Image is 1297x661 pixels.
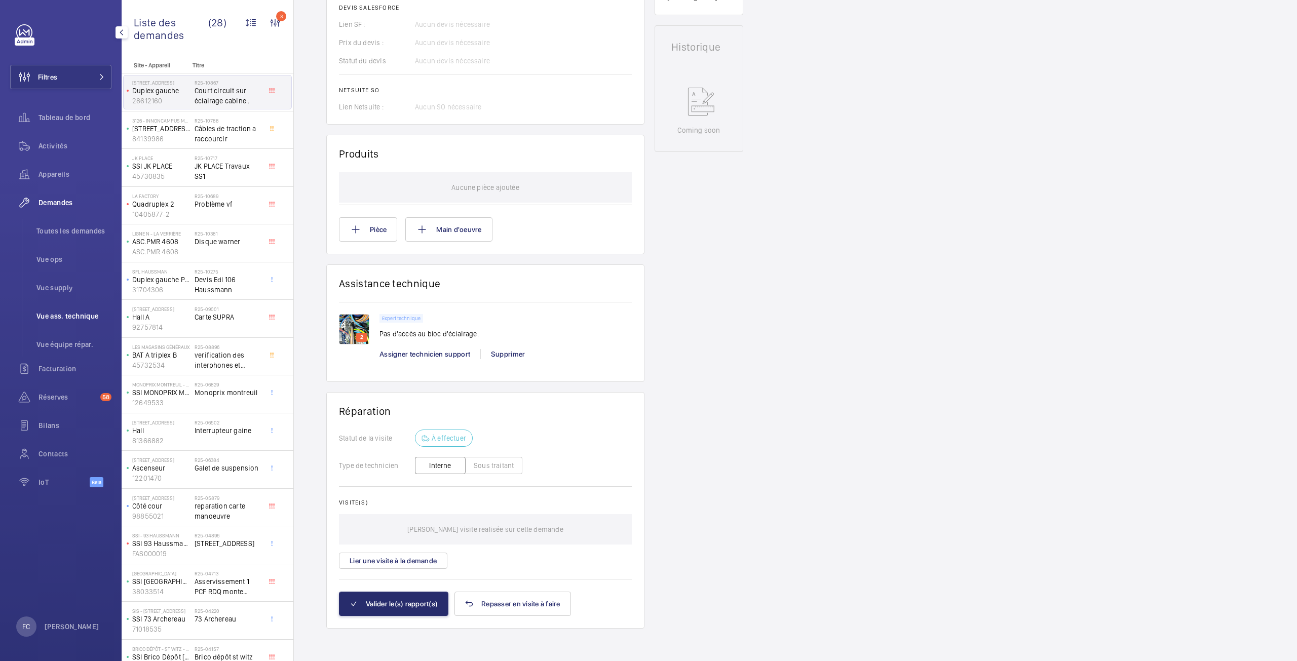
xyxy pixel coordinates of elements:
[339,553,447,569] button: Lier une visite à la demande
[195,381,261,387] h2: R25-06829
[195,237,261,247] span: Disque warner
[339,277,440,290] h1: Assistance technique
[132,381,190,387] p: MONOPRIX MONTREUIL - 522
[132,237,190,247] p: ASC.PMR 4608
[677,125,720,135] p: Coming soon
[195,532,261,538] h2: R25-04896
[195,495,261,501] h2: R25-05879
[465,457,522,474] button: Sous traitant
[195,155,261,161] h2: R25-10717
[134,16,208,42] span: Liste des demandes
[339,405,632,417] h1: Réparation
[132,570,190,576] p: [GEOGRAPHIC_DATA]
[132,171,190,181] p: 45730835
[195,501,261,521] span: reparation carte manoeuvre
[339,217,397,242] button: Pièce
[132,587,190,597] p: 38033514
[195,312,261,322] span: Carte SUPRA
[195,161,261,181] span: JK PLACE Travaux SS1
[195,538,261,549] span: [STREET_ADDRESS]
[132,398,190,408] p: 12649533
[339,592,448,616] button: Valider le(s) rapport(s)
[132,608,190,614] p: SIS - [STREET_ADDRESS]
[195,463,261,473] span: Galet de suspension
[132,495,190,501] p: [STREET_ADDRESS]
[379,329,479,339] p: Pas d'accès au bloc d'éclairage.
[132,624,190,634] p: 71018535
[39,169,111,179] span: Appareils
[339,314,369,344] img: 1755081729919-6e559dc5-c681-45dc-a5f5-d8119908671b
[39,420,111,431] span: Bilans
[132,511,190,521] p: 98855021
[195,344,261,350] h2: R25-08896
[132,155,190,161] p: JK PLACE
[195,608,261,614] h2: R25-04220
[39,477,90,487] span: IoT
[132,532,190,538] p: SSI - 93 Haussmann
[432,433,466,443] p: À effectuer
[36,283,111,293] span: Vue supply
[132,425,190,436] p: Hall
[122,62,188,69] p: Site - Appareil
[132,538,190,549] p: SSI 93 Haussmann
[38,72,57,82] span: Filtres
[39,141,111,151] span: Activités
[132,80,190,86] p: [STREET_ADDRESS]
[132,118,190,124] p: 3126 - INNONCAMPUS MONTROUGE
[132,247,190,257] p: ASC.PMR 4608
[407,514,563,545] p: [PERSON_NAME] visite realisée sur cette demande
[132,285,190,295] p: 31704306
[451,172,519,203] p: Aucune pièce ajoutée
[339,4,632,11] h2: Devis Salesforce
[132,549,190,559] p: FAS000019
[132,576,190,587] p: SSI [GEOGRAPHIC_DATA]
[10,65,111,89] button: Filtres
[132,501,190,511] p: Côté cour
[195,275,261,295] span: Devis Edl 106 Haussmann
[36,339,111,349] span: Vue équipe répar.
[195,306,261,312] h2: R25-09001
[671,42,727,52] h1: Historique
[132,387,190,398] p: SSI MONOPRIX MONTREUIL
[132,473,190,483] p: 12201470
[339,499,632,506] h2: Visite(s)
[195,419,261,425] h2: R25-06502
[195,576,261,597] span: Asservissement 1 PCF RDQ monte charge [GEOGRAPHIC_DATA]
[195,118,261,124] h2: R25-10788
[132,614,190,624] p: SSI 73 Archereau
[39,112,111,123] span: Tableau de bord
[195,570,261,576] h2: R25-04713
[132,419,190,425] p: [STREET_ADDRESS]
[39,449,111,459] span: Contacts
[480,349,535,359] div: Supprimer
[132,312,190,322] p: Hall A
[132,161,190,171] p: SSI JK PLACE
[132,463,190,473] p: Ascenseur
[358,333,365,342] p: 2
[45,621,99,632] p: [PERSON_NAME]
[195,199,261,209] span: Problème vf
[132,193,190,199] p: La Factory
[132,344,190,350] p: Les Magasins Généraux
[132,268,190,275] p: SFL Haussman
[382,317,421,320] p: Expert technique
[39,198,111,208] span: Demandes
[132,209,190,219] p: 10405877-2
[132,306,190,312] p: [STREET_ADDRESS]
[339,87,632,94] h2: Netsuite SO
[132,96,190,106] p: 28612160
[132,436,190,446] p: 81366882
[36,254,111,264] span: Vue ops
[132,275,190,285] p: Duplex gauche Parking
[132,199,190,209] p: Quadruplex 2
[195,268,261,275] h2: R25-10275
[132,86,190,96] p: Duplex gauche
[132,350,190,360] p: BAT A triplex B
[454,592,571,616] button: Repasser en visite à faire
[195,646,261,652] h2: R25-04157
[132,124,190,134] p: [STREET_ADDRESS][PERSON_NAME]
[415,457,466,474] button: Interne
[339,147,379,160] h1: Produits
[193,62,259,69] p: Titre
[36,226,111,236] span: Toutes les demandes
